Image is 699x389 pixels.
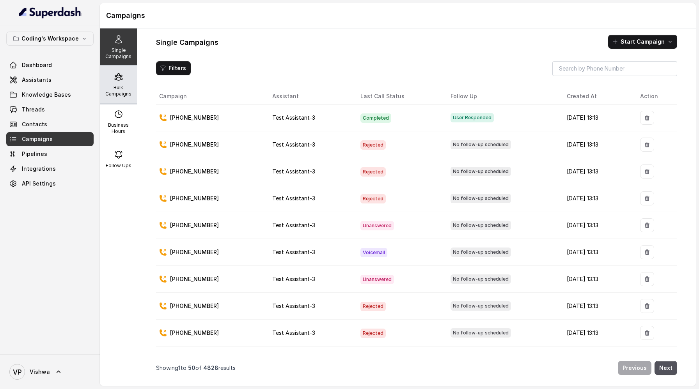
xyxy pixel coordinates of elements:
span: Test Assistant-3 [272,329,315,336]
span: Test Assistant-3 [272,195,315,202]
span: Test Assistant-3 [272,222,315,228]
button: Previous [618,361,651,375]
button: Start Campaign [608,35,677,49]
th: Action [634,88,678,104]
th: Last Call Status [354,88,444,104]
td: [DATE] 13:13 [561,239,634,266]
span: Integrations [22,165,56,173]
nav: Pagination [156,356,677,380]
button: Next [655,361,677,375]
span: No follow-up scheduled [451,328,511,338]
button: Coding's Workspace [6,32,94,46]
p: Coding's Workspace [21,34,79,43]
p: [PHONE_NUMBER] [170,141,219,149]
span: Test Assistant-3 [272,168,315,175]
span: Rejected [360,302,386,311]
span: Contacts [22,120,47,128]
span: Unanswered [360,275,394,284]
span: Voicemail [360,248,387,257]
td: [DATE] 13:13 [561,266,634,293]
a: API Settings [6,177,94,191]
a: Threads [6,103,94,117]
span: User Responded [451,113,494,122]
button: Filters [156,61,191,75]
h1: Single Campaigns [156,36,218,49]
span: No follow-up scheduled [451,221,511,230]
th: Follow Up [444,88,561,104]
span: Completed [360,113,391,123]
span: No follow-up scheduled [451,248,511,257]
th: Campaign [156,88,266,104]
span: Threads [22,106,45,113]
span: Pipelines [22,150,47,158]
p: Showing to of results [156,364,236,372]
input: Search by Phone Number [552,61,677,76]
p: Bulk Campaigns [103,85,134,97]
a: Vishwa [6,361,94,383]
p: [PHONE_NUMBER] [170,275,219,283]
span: Knowledge Bases [22,91,71,99]
td: [DATE] 13:13 [561,293,634,320]
a: Pipelines [6,147,94,161]
th: Assistant [266,88,354,104]
span: No follow-up scheduled [451,301,511,311]
span: Dashboard [22,61,52,69]
span: 50 [188,364,195,371]
p: [PHONE_NUMBER] [170,302,219,310]
p: [PHONE_NUMBER] [170,329,219,337]
p: Business Hours [103,122,134,134]
span: No follow-up scheduled [451,194,511,203]
p: [PHONE_NUMBER] [170,194,219,202]
td: [DATE] 13:13 [561,185,634,212]
span: Rejected [360,167,386,177]
span: 4828 [203,364,218,371]
p: Single Campaigns [103,47,134,60]
span: Vishwa [30,368,50,376]
td: [DATE] 13:13 [561,104,634,131]
img: light.svg [19,6,82,19]
span: Campaigns [22,135,53,143]
span: No follow-up scheduled [451,167,511,176]
a: Campaigns [6,132,94,146]
span: Test Assistant-3 [272,302,315,309]
span: API Settings [22,180,56,187]
span: Rejected [360,194,386,203]
span: Test Assistant-3 [272,114,315,121]
p: Follow Ups [106,163,131,169]
td: [DATE] 13:13 [561,320,634,347]
p: [PHONE_NUMBER] [170,168,219,175]
span: Test Assistant-3 [272,249,315,255]
td: [DATE] 13:12 [561,347,634,373]
td: [DATE] 13:13 [561,131,634,158]
span: Assistants [22,76,51,84]
th: Created At [561,88,634,104]
span: No follow-up scheduled [451,274,511,284]
a: Assistants [6,73,94,87]
a: Integrations [6,162,94,176]
td: [DATE] 13:13 [561,212,634,239]
p: [PHONE_NUMBER] [170,221,219,229]
text: VP [13,368,22,376]
span: Rejected [360,329,386,338]
span: No follow-up scheduled [451,140,511,149]
a: Dashboard [6,58,94,72]
a: Contacts [6,117,94,131]
span: Unanswered [360,221,394,230]
td: [DATE] 13:13 [561,158,634,185]
span: 1 [178,364,181,371]
p: [PHONE_NUMBER] [170,114,219,122]
span: Test Assistant-3 [272,276,315,282]
p: [PHONE_NUMBER] [170,248,219,256]
a: Knowledge Bases [6,88,94,102]
span: Test Assistant-3 [272,141,315,148]
h1: Campaigns [106,9,690,22]
span: Rejected [360,140,386,150]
